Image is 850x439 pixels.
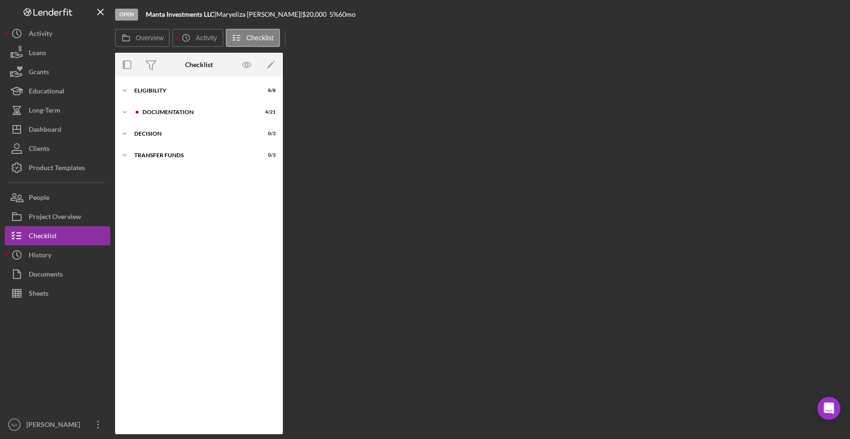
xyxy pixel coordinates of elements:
button: Activity [5,24,110,43]
div: Maryeliza [PERSON_NAME] | [216,11,302,18]
div: Grants [29,62,49,84]
div: 8 / 8 [258,88,276,93]
b: Manta Investments LLC [146,10,214,18]
div: Long-Term [29,101,60,122]
button: Documents [5,265,110,284]
div: 5 % [329,11,338,18]
button: Dashboard [5,120,110,139]
div: Open Intercom Messenger [817,397,840,420]
text: NA [11,422,18,427]
button: History [5,245,110,265]
button: People [5,188,110,207]
div: 60 mo [338,11,356,18]
label: Overview [136,34,163,42]
div: Open [115,9,138,21]
div: | [146,11,216,18]
div: Project Overview [29,207,81,229]
button: Sheets [5,284,110,303]
label: Checklist [246,34,274,42]
div: People [29,188,49,209]
div: Educational [29,81,64,103]
div: Decision [134,131,252,137]
div: Checklist [185,61,213,69]
div: Loans [29,43,46,65]
div: 4 / 21 [258,109,276,115]
div: Eligibility [134,88,252,93]
button: NA[PERSON_NAME] [5,415,110,434]
button: Project Overview [5,207,110,226]
button: Checklist [5,226,110,245]
div: Clients [29,139,49,161]
span: $20,000 [302,10,326,18]
div: 0 / 3 [258,152,276,158]
div: Documentation [142,109,252,115]
div: History [29,245,51,267]
button: Activity [172,29,223,47]
div: Dashboard [29,120,61,141]
button: Product Templates [5,158,110,177]
button: Grants [5,62,110,81]
div: Transfer Funds [134,152,252,158]
button: Checklist [226,29,280,47]
button: Long-Term [5,101,110,120]
div: Activity [29,24,52,46]
div: [PERSON_NAME] [24,415,86,437]
button: Clients [5,139,110,158]
div: Checklist [29,226,57,248]
div: Sheets [29,284,48,305]
button: Educational [5,81,110,101]
label: Activity [196,34,217,42]
button: Loans [5,43,110,62]
div: Documents [29,265,63,286]
div: Product Templates [29,158,85,180]
div: 0 / 3 [258,131,276,137]
button: Overview [115,29,170,47]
